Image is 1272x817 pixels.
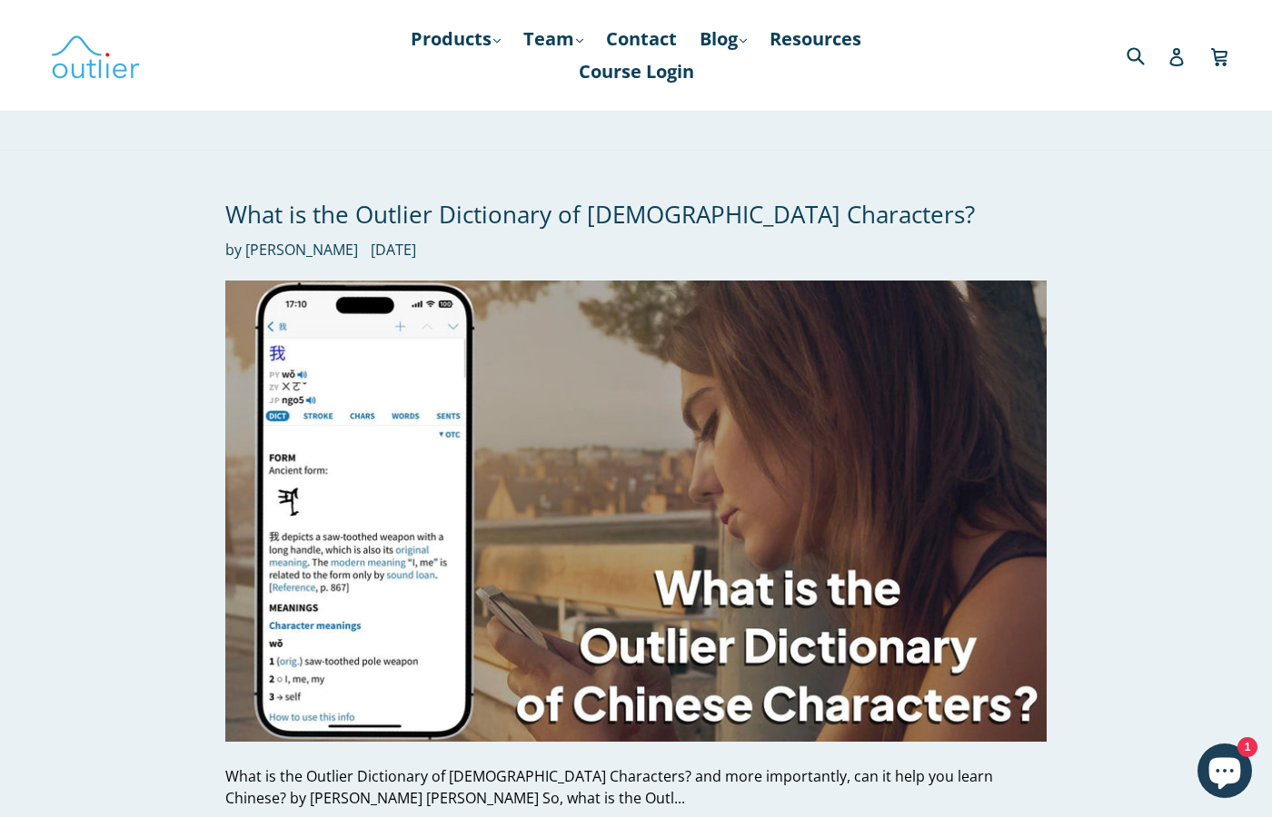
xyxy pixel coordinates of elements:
[514,23,592,55] a: Team
[50,29,141,82] img: Outlier Linguistics
[760,23,870,55] a: Resources
[402,23,510,55] a: Products
[225,198,975,231] a: What is the Outlier Dictionary of [DEMOGRAPHIC_DATA] Characters?
[1122,36,1172,74] input: Search
[1192,743,1257,802] inbox-online-store-chat: Shopify online store chat
[691,23,756,55] a: Blog
[225,281,1046,742] img: What is the Outlier Dictionary of Chinese Characters?
[570,55,703,88] a: Course Login
[371,240,416,260] time: [DATE]
[225,765,1046,809] div: What is the Outlier Dictionary of [DEMOGRAPHIC_DATA] Characters? and more importantly, can it hel...
[225,239,358,261] span: by [PERSON_NAME]
[597,23,686,55] a: Contact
